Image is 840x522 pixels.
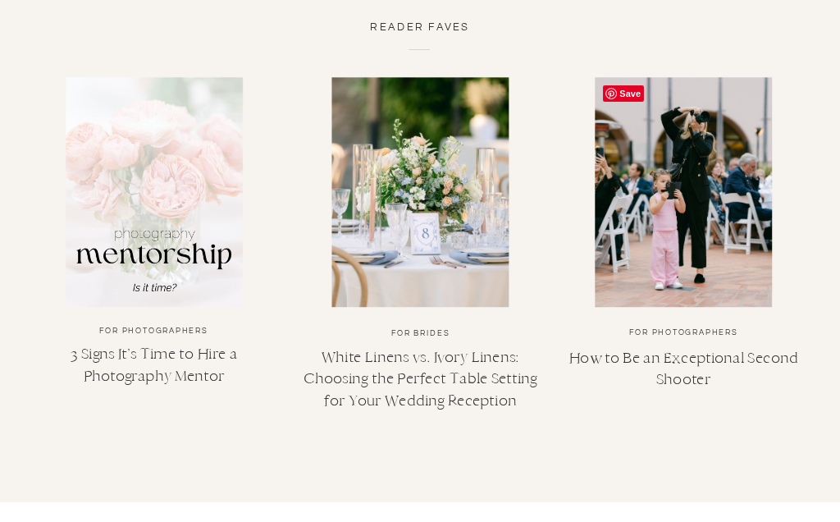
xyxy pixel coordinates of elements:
[629,328,738,336] a: For Photographers
[331,77,509,307] img: soft ivory table linens with ivory, blush and blue flowers with greenery with blush taper candles...
[304,348,537,410] a: White Linens vs. Ivory Linens: Choosing the Perfect Table Setting for Your Wedding Reception
[71,345,237,384] a: 3 Signs It’s Time to Hire a Photography Mentor
[595,77,772,307] a: How to Be an Exceptional Second Shooter
[569,348,798,387] a: How to Be an Exceptional Second Shooter
[391,329,450,337] a: For Brides
[603,85,644,102] span: Save
[99,327,208,334] a: For Photographers
[317,21,522,38] p: reader faves
[66,77,243,307] a: 3 Signs It’s Time to Hire a Photography Mentor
